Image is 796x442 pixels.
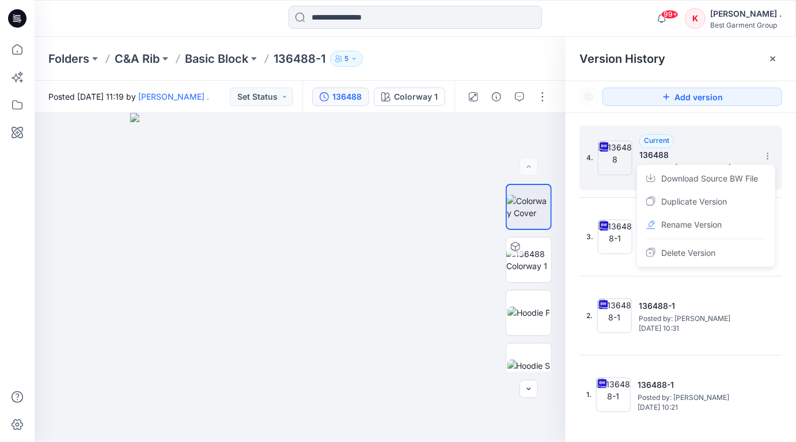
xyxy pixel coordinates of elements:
a: [PERSON_NAME] . [138,92,209,101]
img: Hoodie S [507,360,551,372]
button: 136488 [312,88,369,106]
span: Posted by: Kerstin . [639,162,755,173]
img: eyJhbGciOiJIUzI1NiIsImtpZCI6IjAiLCJzbHQiOiJzZXMiLCJ0eXAiOiJKV1QifQ.eyJkYXRhIjp7InR5cGUiOiJzdG9yYW... [130,113,470,442]
span: Rename Version [661,218,722,232]
button: Add version [602,88,782,106]
img: 136488-1 [597,299,632,333]
span: [DATE] 10:21 [638,403,753,411]
button: Close [768,54,778,63]
span: Current [644,136,669,145]
img: 136488-1 [596,377,631,412]
img: 136488-1 [598,220,632,254]
span: [DATE] 10:31 [639,324,754,333]
span: Version History [579,52,665,66]
img: 136488 [598,141,632,175]
p: 136488-1 [274,51,325,67]
span: Posted by: 德阳 凌 [639,313,754,324]
div: K [685,8,706,29]
p: 5 [344,52,348,65]
img: Hoodie F [507,307,550,319]
a: Folders [48,51,89,67]
a: Basic Block [185,51,248,67]
h5: 136488 [639,148,755,162]
div: Best Garment Group [710,21,782,29]
div: [PERSON_NAME] . [710,7,782,21]
button: 5 [330,51,363,67]
img: 136488 Colorway 1 [506,248,551,272]
span: 3. [586,232,593,242]
span: 2. [586,311,593,321]
img: Colorway Cover [507,195,551,219]
span: 1. [586,390,592,400]
button: Show Hidden Versions [579,88,598,106]
h5: 136488-1 [638,378,753,392]
button: Details [487,88,506,106]
button: Colorway 1 [374,88,445,106]
span: Delete Version [661,246,715,260]
span: 99+ [661,10,679,19]
a: C&A Rib [115,51,160,67]
span: Download Source BW File [661,172,758,186]
span: Posted [DATE] 11:19 by [48,90,209,103]
span: 4. [586,153,593,163]
div: 136488 [332,90,362,103]
span: Duplicate Version [661,195,727,209]
div: Colorway 1 [394,90,438,103]
span: Posted by: 德阳 凌 [638,392,753,403]
h5: 136488-1 [639,299,754,313]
